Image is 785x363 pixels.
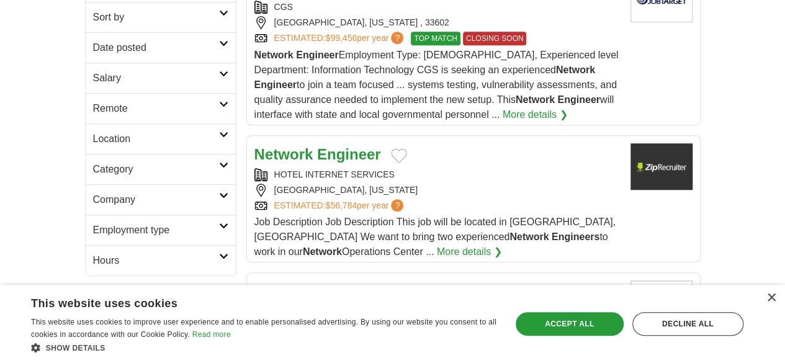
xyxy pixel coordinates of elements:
[254,283,313,300] strong: Network
[254,50,294,60] strong: Network
[86,154,236,184] a: Category
[93,10,219,25] h2: Sort by
[557,94,599,105] strong: Engineer
[437,244,502,259] a: More details ❯
[254,184,621,197] div: [GEOGRAPHIC_DATA], [US_STATE]
[254,217,616,257] span: Job Description Job Description This job will be located in [GEOGRAPHIC_DATA], [GEOGRAPHIC_DATA] ...
[192,330,231,339] a: Read more, opens a new window
[274,32,406,45] a: ESTIMATED:$99,456per year?
[630,143,693,190] img: Company logo
[552,231,599,242] strong: Engineers
[509,231,549,242] strong: Network
[254,50,619,120] span: Employment Type: [DEMOGRAPHIC_DATA], Experienced level Department: Information Technology CGS is ...
[86,184,236,215] a: Company
[93,132,219,146] h2: Location
[86,32,236,63] a: Date posted
[254,168,621,181] div: HOTEL INTERNET SERVICES
[93,253,219,268] h2: Hours
[86,215,236,245] a: Employment type
[317,283,381,300] strong: Engineer
[391,148,407,163] button: Add to favorite jobs
[254,1,621,14] div: CGS
[93,162,219,177] h2: Category
[766,294,776,303] div: Close
[93,101,219,116] h2: Remote
[516,312,624,336] div: Accept all
[93,71,219,86] h2: Salary
[325,200,357,210] span: $56,784
[254,79,297,90] strong: Engineer
[254,146,313,163] strong: Network
[411,32,460,45] span: TOP MATCH
[254,16,621,29] div: [GEOGRAPHIC_DATA], [US_STATE] , 33602
[86,245,236,276] a: Hours
[503,107,568,122] a: More details ❯
[254,146,381,163] a: Network Engineer
[254,283,381,300] a: Network Engineer
[274,199,406,212] a: ESTIMATED:$56,784per year?
[31,292,466,311] div: This website uses cookies
[556,65,595,75] strong: Network
[516,94,555,105] strong: Network
[31,341,497,354] div: Show details
[632,312,743,336] div: Decline all
[86,93,236,123] a: Remote
[46,344,105,352] span: Show details
[86,123,236,154] a: Location
[86,2,236,32] a: Sort by
[93,40,219,55] h2: Date posted
[296,50,338,60] strong: Engineer
[93,192,219,207] h2: Company
[391,32,403,44] span: ?
[86,63,236,93] a: Salary
[325,33,357,43] span: $99,456
[93,223,219,238] h2: Employment type
[391,199,403,212] span: ?
[31,318,496,339] span: This website uses cookies to improve user experience and to enable personalised advertising. By u...
[303,246,342,257] strong: Network
[317,146,381,163] strong: Engineer
[463,32,527,45] span: CLOSING SOON
[630,280,693,327] img: Jabil logo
